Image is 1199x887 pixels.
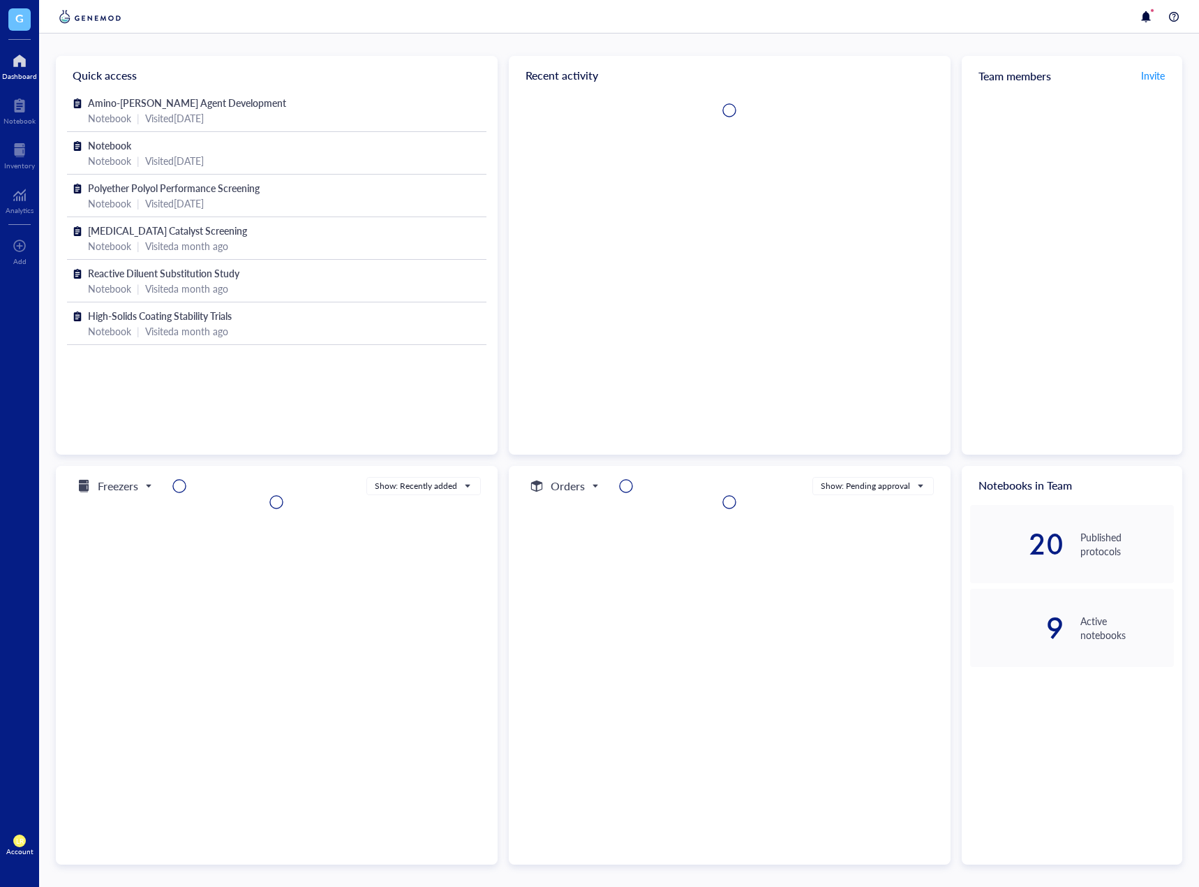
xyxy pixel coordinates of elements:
div: Analytics [6,206,33,214]
a: Dashboard [2,50,37,80]
div: 9 [970,617,1064,639]
div: Quick access [56,56,498,95]
div: | [137,110,140,126]
span: High-Solids Coating Stability Trials [88,309,232,323]
div: Show: Recently added [375,480,457,492]
div: Show: Pending approval [821,480,910,492]
img: genemod-logo [56,8,124,25]
div: | [137,196,140,211]
a: Inventory [4,139,35,170]
div: Notebook [88,153,131,168]
span: Polyether Polyol Performance Screening [88,181,260,195]
div: Visited a month ago [145,238,228,254]
div: Published protocols [1080,530,1174,558]
div: Visited [DATE] [145,196,204,211]
div: | [137,281,140,296]
span: [MEDICAL_DATA] Catalyst Screening [88,223,247,237]
div: Notebook [3,117,36,125]
div: Recent activity [509,56,951,95]
span: Notebook [88,138,131,152]
span: Invite [1141,68,1165,82]
div: | [137,238,140,254]
div: Active notebooks [1080,614,1174,642]
span: Reactive Diluent Substitution Study [88,266,239,280]
div: Dashboard [2,72,37,80]
span: Amino-[PERSON_NAME] Agent Development [88,96,286,110]
a: Notebook [3,94,36,125]
h5: Orders [551,478,585,494]
div: Visited [DATE] [145,110,204,126]
div: Notebook [88,238,131,254]
div: Notebook [88,196,131,211]
div: Team members [962,56,1182,95]
a: Analytics [6,184,33,214]
span: G [15,9,24,27]
div: Visited a month ago [145,281,228,296]
div: Visited a month ago [145,323,228,339]
div: Notebook [88,323,131,339]
div: Account [6,847,33,856]
div: Add [13,257,27,265]
div: Notebook [88,281,131,296]
div: | [137,323,140,339]
div: Inventory [4,161,35,170]
div: Notebook [88,110,131,126]
button: Invite [1140,64,1166,87]
h5: Freezers [98,478,138,494]
div: Notebooks in Team [962,466,1182,505]
div: | [137,153,140,168]
span: LR [16,837,24,845]
div: 20 [970,533,1064,555]
div: Visited [DATE] [145,153,204,168]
